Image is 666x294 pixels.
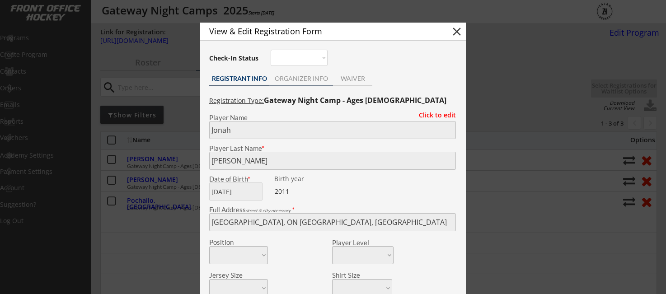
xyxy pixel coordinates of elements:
button: close [450,25,464,38]
div: Click to edit [412,112,456,118]
div: Check-In Status [209,55,260,61]
div: Position [209,239,256,246]
div: Player Level [332,239,394,246]
div: Jersey Size [209,272,256,279]
div: View & Edit Registration Form [209,27,434,35]
input: Street, City, Province/State [209,213,456,231]
div: ORGANIZER INFO [269,75,333,82]
div: Birth year [274,176,331,182]
em: street & city necessary [246,208,291,213]
div: REGISTRANT INFO [209,75,269,82]
div: WAIVER [333,75,372,82]
div: Date of Birth [209,176,268,182]
u: Registration Type: [209,96,264,105]
div: Full Address [209,206,456,213]
strong: Gateway Night Camp - Ages [DEMOGRAPHIC_DATA] [264,95,446,105]
div: 2011 [275,187,331,196]
div: Shirt Size [332,272,379,279]
div: Player Last Name [209,145,456,152]
div: Player Name [209,114,456,121]
div: We are transitioning the system to collect and store date of birth instead of just birth year to ... [274,176,331,182]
